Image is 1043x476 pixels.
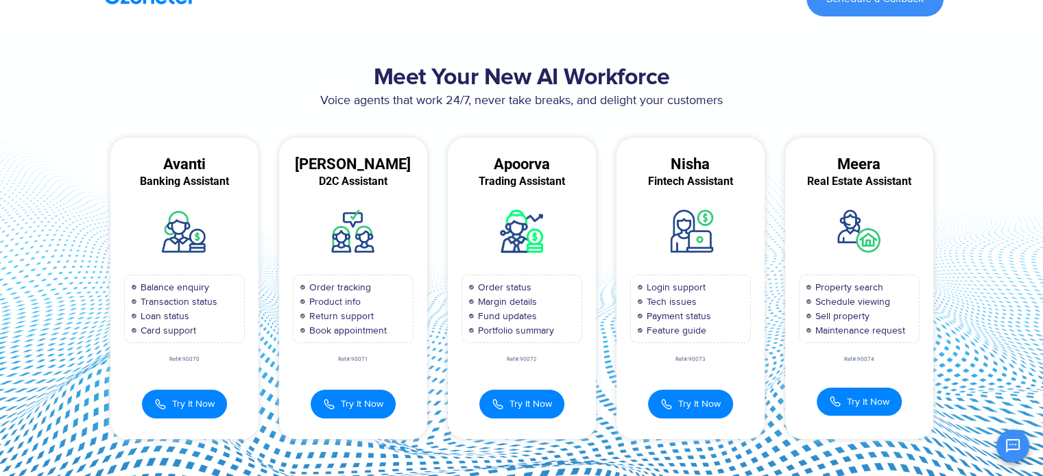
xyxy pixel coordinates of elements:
[137,295,217,309] span: Transaction status
[279,158,427,171] div: [PERSON_NAME]
[306,309,374,323] span: Return support
[996,429,1029,462] button: Open chat
[306,280,371,295] span: Order tracking
[306,295,361,309] span: Product info
[812,280,883,295] span: Property search
[829,395,841,408] img: Call Icon
[323,397,335,412] img: Call Icon
[643,295,697,309] span: Tech issues
[785,158,933,171] div: Meera
[660,397,673,412] img: Call Icon
[137,323,196,338] span: Card support
[616,158,765,171] div: Nisha
[110,357,259,362] div: Ref#:90070
[643,323,706,338] span: Feature guide
[847,394,889,409] span: Try It Now
[154,397,167,412] img: Call Icon
[785,175,933,188] div: Real Estate Assistant
[279,357,427,362] div: Ref#:90071
[100,92,944,110] p: Voice agents that work 24/7, never take breaks, and delight your customers
[110,158,259,171] div: Avanti
[616,357,765,362] div: Ref#:90073
[110,175,259,188] div: Banking Assistant
[492,397,504,412] img: Call Icon
[142,390,227,418] button: Try It Now
[812,295,890,309] span: Schedule viewing
[137,280,209,295] span: Balance enquiry
[100,64,944,92] h2: Meet Your New AI Workforce
[448,357,596,362] div: Ref#:90072
[678,397,721,411] span: Try It Now
[785,357,933,362] div: Ref#:90074
[616,175,765,188] div: Fintech Assistant
[812,309,870,323] span: Sell property
[643,280,706,295] span: Login support
[475,309,537,323] span: Fund updates
[448,158,596,171] div: Apoorva
[137,309,189,323] span: Loan status
[306,323,387,338] span: Book appointment
[812,323,905,338] span: Maintenance request
[475,280,531,295] span: Order status
[509,397,552,411] span: Try It Now
[475,323,554,338] span: Portfolio summary
[448,175,596,188] div: Trading Assistant
[172,397,215,411] span: Try It Now
[475,295,537,309] span: Margin details
[817,388,902,416] button: Try It Now
[643,309,711,323] span: Payment status
[279,175,427,188] div: D2C Assistant
[479,390,564,418] button: Try It Now
[341,397,383,411] span: Try It Now
[648,390,733,418] button: Try It Now
[311,390,396,418] button: Try It Now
